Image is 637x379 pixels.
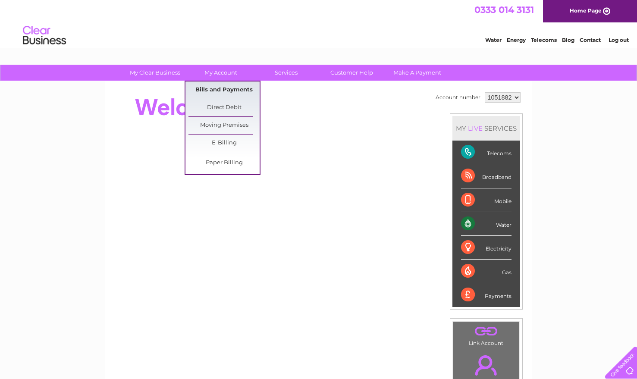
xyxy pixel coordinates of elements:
[461,212,511,236] div: Water
[507,37,526,43] a: Energy
[453,321,520,348] td: Link Account
[461,260,511,283] div: Gas
[461,236,511,260] div: Electricity
[188,154,260,172] a: Paper Billing
[461,164,511,188] div: Broadband
[452,116,520,141] div: MY SERVICES
[433,90,483,105] td: Account number
[466,124,484,132] div: LIVE
[119,65,191,81] a: My Clear Business
[185,65,256,81] a: My Account
[580,37,601,43] a: Contact
[485,37,502,43] a: Water
[251,65,322,81] a: Services
[188,135,260,152] a: E-Billing
[188,117,260,134] a: Moving Premises
[22,22,66,49] img: logo.png
[382,65,453,81] a: Make A Payment
[455,324,517,339] a: .
[461,188,511,212] div: Mobile
[609,37,629,43] a: Log out
[562,37,574,43] a: Blog
[474,4,534,15] a: 0333 014 3131
[115,5,523,42] div: Clear Business is a trading name of Verastar Limited (registered in [GEOGRAPHIC_DATA] No. 3667643...
[316,65,387,81] a: Customer Help
[461,283,511,307] div: Payments
[531,37,557,43] a: Telecoms
[188,81,260,99] a: Bills and Payments
[461,141,511,164] div: Telecoms
[188,99,260,116] a: Direct Debit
